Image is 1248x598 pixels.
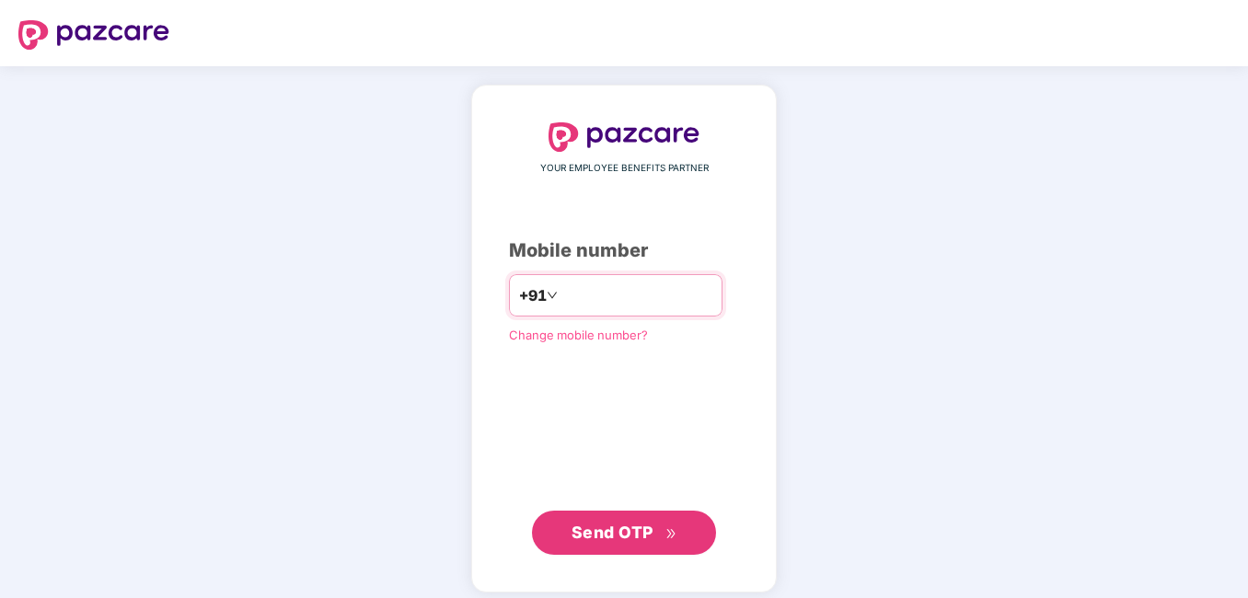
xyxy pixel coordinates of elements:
[18,20,169,50] img: logo
[549,122,699,152] img: logo
[547,290,558,301] span: down
[540,161,709,176] span: YOUR EMPLOYEE BENEFITS PARTNER
[519,284,547,307] span: +91
[509,328,648,342] a: Change mobile number?
[572,523,653,542] span: Send OTP
[509,236,739,265] div: Mobile number
[665,528,677,540] span: double-right
[532,511,716,555] button: Send OTPdouble-right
